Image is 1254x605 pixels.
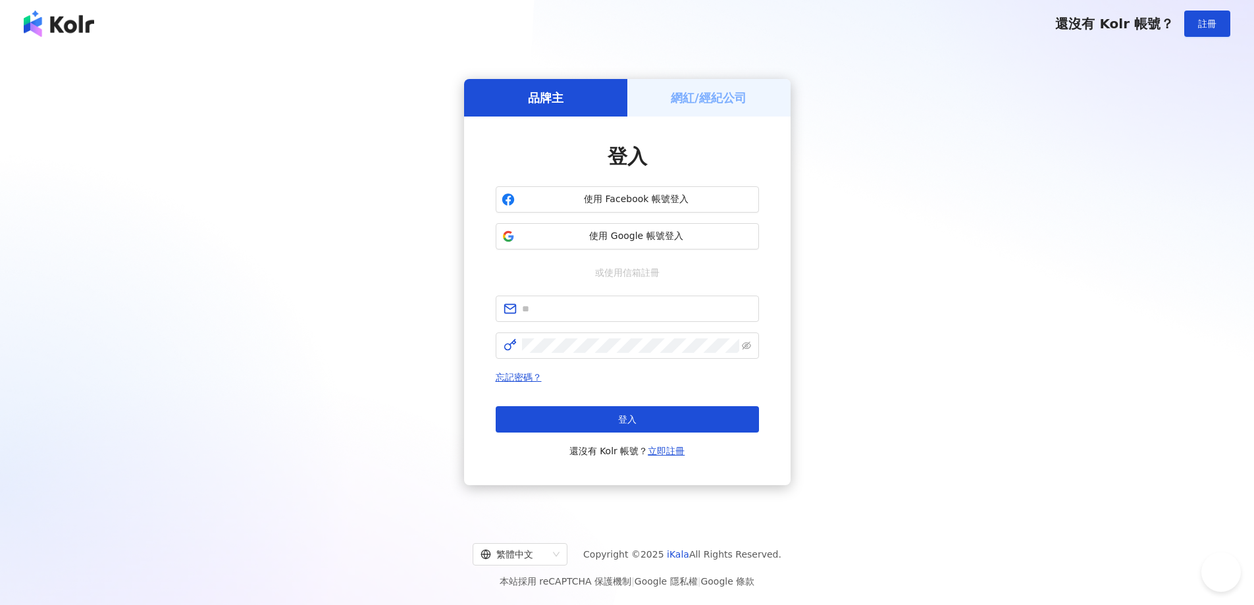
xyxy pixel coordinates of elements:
[1184,11,1230,37] button: 註冊
[24,11,94,37] img: logo
[496,372,542,382] a: 忘記密碼？
[1201,552,1241,592] iframe: Help Scout Beacon - Open
[500,573,754,589] span: 本站採用 reCAPTCHA 保護機制
[608,145,647,168] span: 登入
[496,223,759,250] button: 使用 Google 帳號登入
[671,90,746,106] h5: 網紅/經紀公司
[700,576,754,587] a: Google 條款
[698,576,701,587] span: |
[496,406,759,433] button: 登入
[520,230,753,243] span: 使用 Google 帳號登入
[520,193,753,206] span: 使用 Facebook 帳號登入
[635,576,698,587] a: Google 隱私權
[569,443,685,459] span: 還沒有 Kolr 帳號？
[496,186,759,213] button: 使用 Facebook 帳號登入
[583,546,781,562] span: Copyright © 2025 All Rights Reserved.
[667,549,689,560] a: iKala
[742,341,751,350] span: eye-invisible
[481,544,548,565] div: 繁體中文
[1198,18,1216,29] span: 註冊
[586,265,669,280] span: 或使用信箱註冊
[648,446,685,456] a: 立即註冊
[528,90,563,106] h5: 品牌主
[1055,16,1174,32] span: 還沒有 Kolr 帳號？
[618,414,637,425] span: 登入
[631,576,635,587] span: |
